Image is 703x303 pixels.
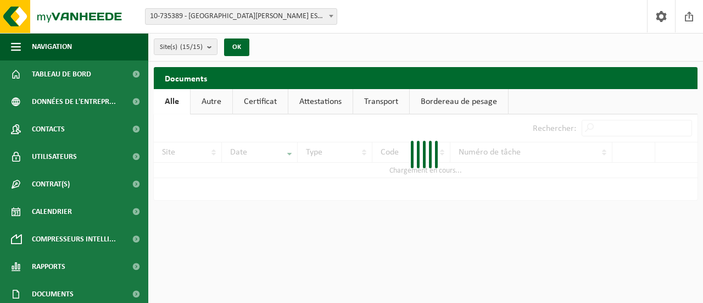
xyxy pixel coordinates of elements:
span: Rapports [32,253,65,280]
h2: Documents [154,67,698,89]
span: 10-735389 - SUEZ RV NORD EST - LILLE CEDEX 9 [145,8,337,25]
count: (15/15) [180,43,203,51]
span: Site(s) [160,39,203,56]
button: OK [224,38,249,56]
a: Autre [191,89,232,114]
span: Compresseurs intelli... [32,225,116,253]
a: Attestations [288,89,353,114]
span: Utilisateurs [32,143,77,170]
span: Contrat(s) [32,170,70,198]
span: Navigation [32,33,72,60]
span: 10-735389 - SUEZ RV NORD EST - LILLE CEDEX 9 [146,9,337,24]
button: Site(s)(15/15) [154,38,217,55]
span: Données de l'entrepr... [32,88,116,115]
span: Contacts [32,115,65,143]
span: Tableau de bord [32,60,91,88]
span: Calendrier [32,198,72,225]
a: Transport [353,89,409,114]
a: Bordereau de pesage [410,89,508,114]
a: Alle [154,89,190,114]
a: Certificat [233,89,288,114]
